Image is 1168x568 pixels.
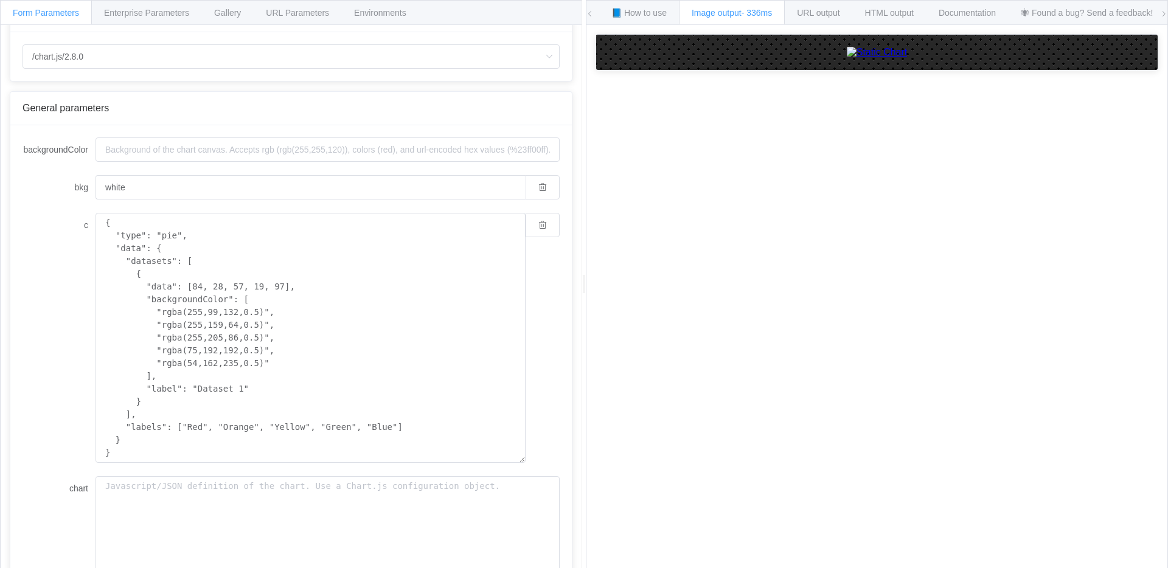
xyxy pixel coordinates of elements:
[1021,8,1153,18] span: 🕷 Found a bug? Send a feedback!
[23,44,560,69] input: Select
[797,8,839,18] span: URL output
[23,137,96,162] label: backgroundColor
[611,8,667,18] span: 📘 How to use
[354,8,406,18] span: Environments
[13,8,79,18] span: Form Parameters
[23,213,96,237] label: c
[23,103,109,113] span: General parameters
[865,8,914,18] span: HTML output
[23,476,96,500] label: chart
[96,175,526,199] input: Background of the chart canvas. Accepts rgb (rgb(255,255,120)), colors (red), and url-encoded hex...
[692,8,772,18] span: Image output
[214,8,241,18] span: Gallery
[847,47,908,58] img: Static Chart
[266,8,329,18] span: URL Parameters
[104,8,189,18] span: Enterprise Parameters
[939,8,996,18] span: Documentation
[608,47,1145,58] a: Static Chart
[96,137,560,162] input: Background of the chart canvas. Accepts rgb (rgb(255,255,120)), colors (red), and url-encoded hex...
[23,175,96,199] label: bkg
[742,8,773,18] span: - 336ms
